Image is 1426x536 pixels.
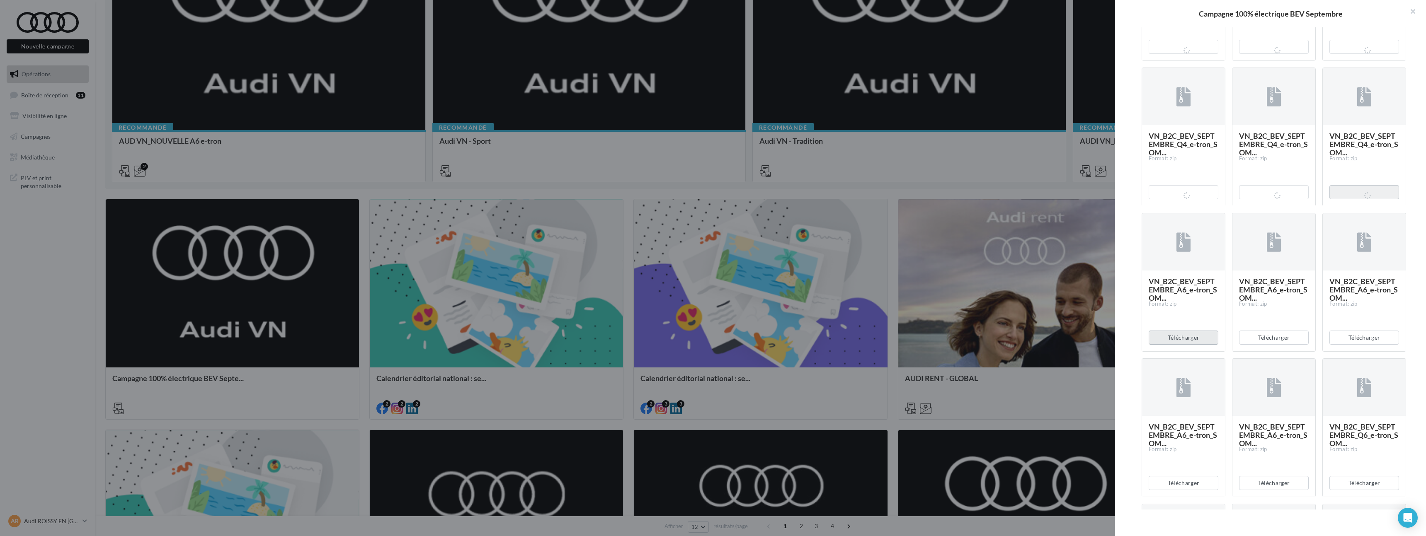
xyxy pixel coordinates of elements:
div: Format: zip [1149,446,1218,453]
button: Télécharger [1149,476,1218,490]
div: Format: zip [1329,446,1399,453]
div: Format: zip [1239,446,1309,453]
div: Open Intercom Messenger [1398,508,1418,528]
button: Télécharger [1329,331,1399,345]
span: VN_B2C_BEV_SEPTEMBRE_A6_e-tron_SOM... [1239,277,1307,302]
button: Télécharger [1149,331,1218,345]
span: VN_B2C_BEV_SEPTEMBRE_Q4_e-tron_SOM... [1239,131,1308,157]
button: Télécharger [1239,476,1309,490]
span: VN_B2C_BEV_SEPTEMBRE_A6_e-tron_SOM... [1329,277,1398,302]
span: VN_B2C_BEV_SEPTEMBRE_A6_e-tron_SOM... [1149,277,1217,302]
button: Télécharger [1329,476,1399,490]
div: Campagne 100% électrique BEV Septembre [1128,10,1413,17]
div: Format: zip [1239,300,1309,308]
button: Télécharger [1239,331,1309,345]
div: Format: zip [1149,300,1218,308]
span: VN_B2C_BEV_SEPTEMBRE_Q4_e-tron_SOM... [1149,131,1217,157]
span: VN_B2C_BEV_SEPTEMBRE_Q6_e-tron_SOM... [1329,422,1398,448]
div: Format: zip [1149,155,1218,162]
span: VN_B2C_BEV_SEPTEMBRE_Q4_e-tron_SOM... [1329,131,1398,157]
div: Format: zip [1329,155,1399,162]
div: Format: zip [1329,300,1399,308]
span: VN_B2C_BEV_SEPTEMBRE_A6_e-tron_SOM... [1149,422,1217,448]
span: VN_B2C_BEV_SEPTEMBRE_A6_e-tron_SOM... [1239,422,1307,448]
div: Format: zip [1239,155,1309,162]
